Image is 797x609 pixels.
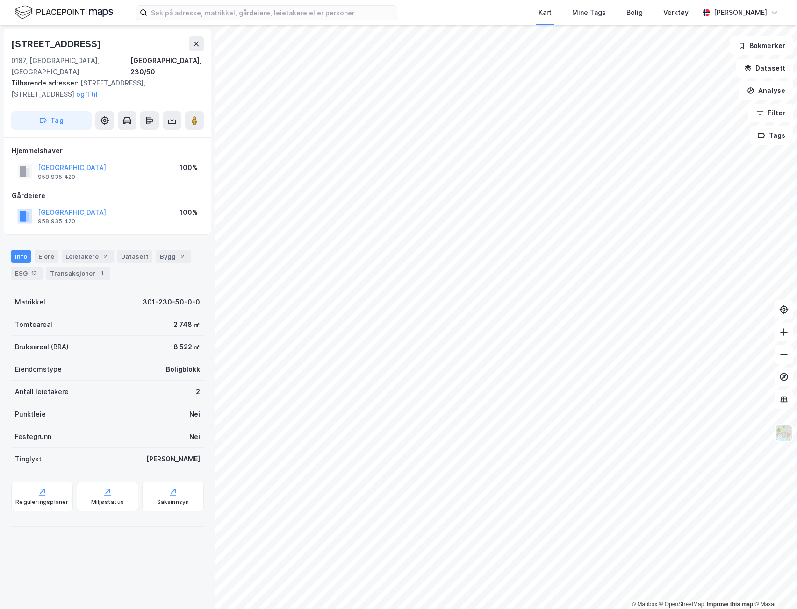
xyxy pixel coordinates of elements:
[38,173,75,181] div: 958 935 420
[143,297,200,308] div: 301-230-50-0-0
[196,386,200,397] div: 2
[97,269,107,278] div: 1
[35,250,58,263] div: Eiere
[29,269,39,278] div: 13
[15,431,51,442] div: Festegrunn
[11,250,31,263] div: Info
[173,319,200,330] div: 2 748 ㎡
[146,453,200,465] div: [PERSON_NAME]
[714,7,767,18] div: [PERSON_NAME]
[189,431,200,442] div: Nei
[730,36,793,55] button: Bokmerker
[173,341,200,353] div: 8 522 ㎡
[62,250,114,263] div: Leietakere
[15,498,68,506] div: Reguleringsplaner
[11,55,130,78] div: 0187, [GEOGRAPHIC_DATA], [GEOGRAPHIC_DATA]
[750,564,797,609] iframe: Chat Widget
[750,126,793,145] button: Tags
[15,386,69,397] div: Antall leietakere
[15,341,69,353] div: Bruksareal (BRA)
[157,498,189,506] div: Saksinnsyn
[707,601,753,608] a: Improve this map
[663,7,689,18] div: Verktøy
[11,79,80,87] span: Tilhørende adresser:
[11,36,103,51] div: [STREET_ADDRESS]
[659,601,704,608] a: OpenStreetMap
[117,250,152,263] div: Datasett
[156,250,191,263] div: Bygg
[750,564,797,609] div: Kontrollprogram for chat
[101,252,110,261] div: 2
[15,297,45,308] div: Matrikkel
[130,55,204,78] div: [GEOGRAPHIC_DATA], 230/50
[147,6,397,20] input: Søk på adresse, matrikkel, gårdeiere, leietakere eller personer
[189,409,200,420] div: Nei
[736,59,793,78] button: Datasett
[180,207,198,218] div: 100%
[539,7,552,18] div: Kart
[15,4,113,21] img: logo.f888ab2527a4732fd821a326f86c7f29.svg
[632,601,657,608] a: Mapbox
[15,453,42,465] div: Tinglyst
[15,409,46,420] div: Punktleie
[12,190,203,201] div: Gårdeiere
[178,252,187,261] div: 2
[11,78,196,100] div: [STREET_ADDRESS], [STREET_ADDRESS]
[12,145,203,156] div: Hjemmelshaver
[166,364,200,375] div: Boligblokk
[739,81,793,100] button: Analyse
[572,7,606,18] div: Mine Tags
[775,424,793,442] img: Z
[15,364,62,375] div: Eiendomstype
[11,111,92,130] button: Tag
[748,104,793,122] button: Filter
[38,218,75,225] div: 958 935 420
[15,319,52,330] div: Tomteareal
[11,267,43,280] div: ESG
[46,267,110,280] div: Transaksjoner
[91,498,124,506] div: Miljøstatus
[626,7,643,18] div: Bolig
[180,162,198,173] div: 100%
